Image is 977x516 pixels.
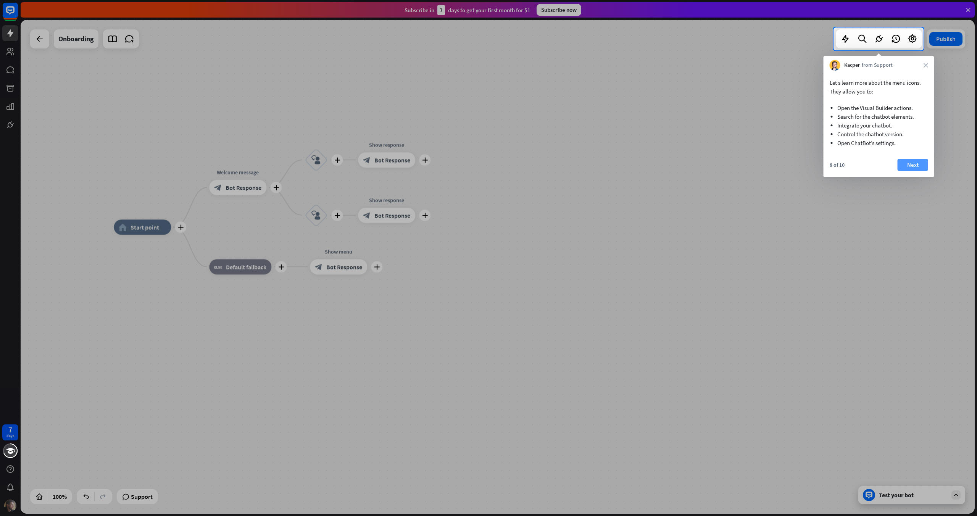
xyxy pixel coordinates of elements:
[924,63,928,68] i: close
[898,159,928,171] button: Next
[837,103,921,112] li: Open the Visual Builder actions.
[837,121,921,130] li: Integrate your chatbot.
[837,130,921,139] li: Control the chatbot version.
[830,78,928,96] p: Let’s learn more about the menu icons. They allow you to:
[862,61,893,69] span: from Support
[837,139,921,147] li: Open ChatBot’s settings.
[837,112,921,121] li: Search for the chatbot elements.
[830,161,845,168] div: 8 of 10
[6,3,29,26] button: Open LiveChat chat widget
[844,61,860,69] span: Kacper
